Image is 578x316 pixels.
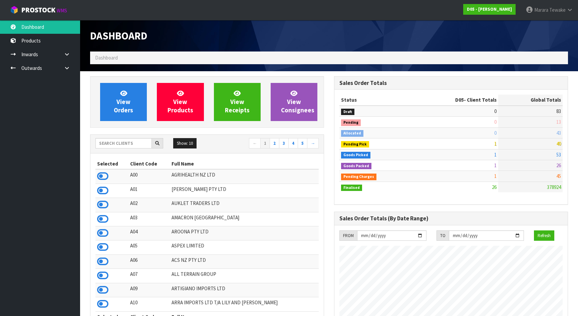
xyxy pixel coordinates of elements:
span: 45 [556,173,561,179]
a: 3 [279,138,289,149]
span: 1 [494,151,497,158]
a: ← [249,138,261,149]
span: Goods Packed [341,163,371,170]
span: View Consignees [281,89,314,114]
span: 0 [494,119,497,125]
td: A05 [128,240,170,254]
nav: Page navigation [212,138,319,150]
span: View Products [168,89,193,114]
th: - Client Totals [413,95,498,105]
th: Client Code [128,159,170,169]
a: D05 - [PERSON_NAME] [463,4,516,15]
td: A03 [128,212,170,226]
span: Finalised [341,185,362,191]
td: A02 [128,198,170,212]
span: 40 [556,140,561,147]
td: ASPEX LIMITED [170,240,319,254]
th: Global Totals [498,95,563,105]
input: Search clients [95,138,152,148]
span: 1 [494,173,497,179]
th: Status [339,95,413,105]
td: AMACRON [GEOGRAPHIC_DATA] [170,212,319,226]
span: D05 [455,97,464,103]
span: Pending Charges [341,174,376,180]
td: A09 [128,283,170,297]
span: Allocated [341,130,363,137]
button: Show: 10 [173,138,197,149]
strong: D05 - [PERSON_NAME] [467,6,512,12]
span: Dashboard [90,29,147,42]
td: [PERSON_NAME] PTY LTD [170,184,319,198]
div: TO [437,230,449,241]
td: A06 [128,254,170,269]
th: Full Name [170,159,319,169]
td: A01 [128,184,170,198]
a: 2 [270,138,279,149]
a: ViewConsignees [271,83,317,121]
td: A04 [128,226,170,240]
span: 13 [556,119,561,125]
h3: Sales Order Totals [339,80,563,86]
span: ProStock [21,6,55,14]
span: View Receipts [225,89,250,114]
span: Draft [341,109,354,115]
span: 26 [556,162,561,169]
span: 1 [494,162,497,169]
div: FROM [339,230,357,241]
span: Tewake [549,7,566,13]
td: A00 [128,169,170,184]
td: ALL TERRAIN GROUP [170,269,319,283]
span: 0 [494,108,497,114]
span: View Orders [114,89,133,114]
td: A07 [128,269,170,283]
a: 4 [288,138,298,149]
small: WMS [57,7,67,14]
span: 26 [492,184,497,190]
span: 53 [556,151,561,158]
span: Pending Pick [341,141,369,148]
td: ARTIGIANO IMPORTS LTD [170,283,319,297]
span: Pending [341,119,361,126]
span: Goods Picked [341,152,370,159]
button: Refresh [534,230,554,241]
a: ViewOrders [100,83,147,121]
span: 0 [494,130,497,136]
a: ViewProducts [157,83,204,121]
span: Dashboard [95,55,118,61]
td: ARRA IMPORTS LTD T/A LILY AND [PERSON_NAME] [170,297,319,311]
th: Selected [95,159,128,169]
td: AUKLET TRADERS LTD [170,198,319,212]
td: A10 [128,297,170,311]
td: AGRIHEALTH NZ LTD [170,169,319,184]
span: 43 [556,130,561,136]
td: AROONA PTY LTD [170,226,319,240]
a: ViewReceipts [214,83,261,121]
span: 1 [494,140,497,147]
span: 378924 [547,184,561,190]
a: 5 [298,138,307,149]
span: Marara [534,7,548,13]
h3: Sales Order Totals (By Date Range) [339,215,563,222]
a: 1 [260,138,270,149]
a: → [307,138,319,149]
span: 83 [556,108,561,114]
img: cube-alt.png [10,6,18,14]
td: ACS NZ PTY LTD [170,254,319,269]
